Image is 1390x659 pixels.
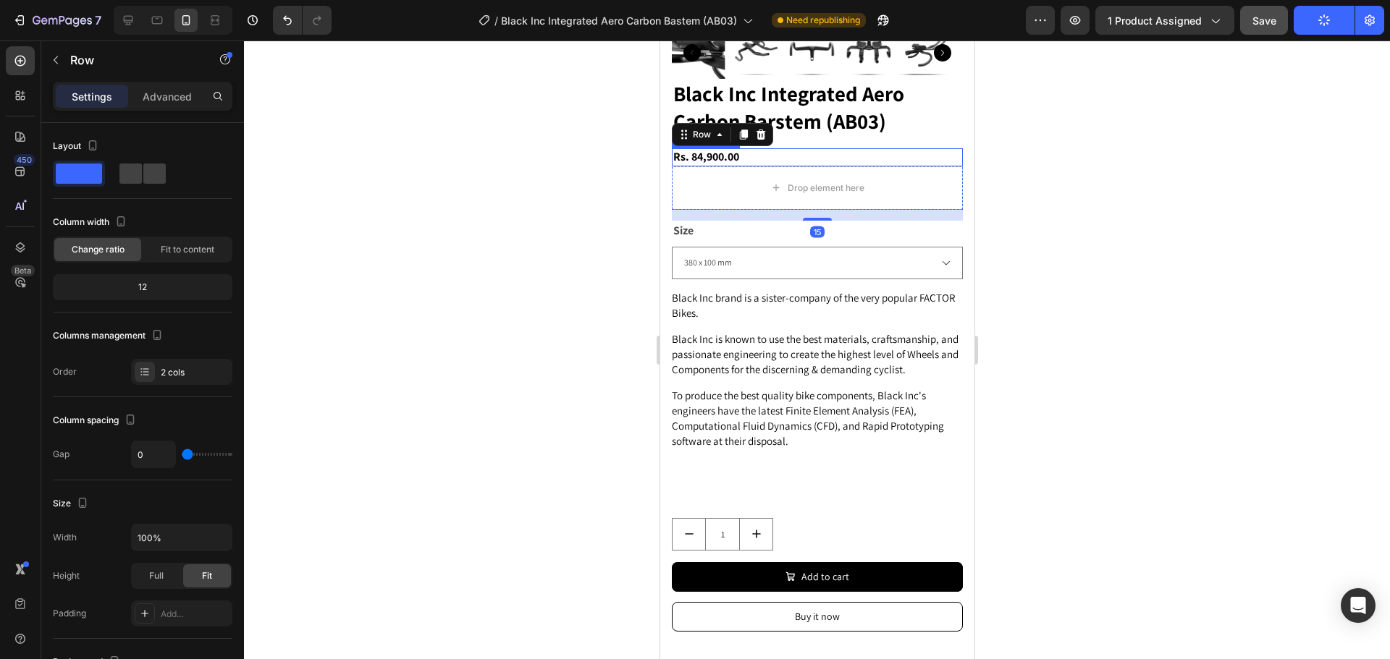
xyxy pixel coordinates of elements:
[70,51,193,69] p: Row
[1108,13,1202,28] span: 1 product assigned
[72,89,112,104] p: Settings
[132,524,232,550] input: Auto
[494,13,498,28] span: /
[660,41,974,659] iframe: To enrich screen reader interactions, please activate Accessibility in Grammarly extension settings
[6,6,108,35] button: 7
[56,277,229,297] div: 12
[132,441,175,467] input: Auto
[161,608,229,621] div: Add...
[1341,588,1376,623] div: Open Intercom Messenger
[95,12,101,29] p: 7
[202,569,212,582] span: Fit
[149,569,164,582] span: Full
[72,243,125,256] span: Change ratio
[53,137,101,156] div: Layout
[1252,14,1276,27] span: Save
[53,326,166,346] div: Columns management
[1240,6,1288,35] button: Save
[53,213,130,232] div: Column width
[53,607,86,620] div: Padding
[161,243,214,256] span: Fit to content
[53,494,91,514] div: Size
[53,448,69,461] div: Gap
[786,14,860,27] span: Need republishing
[14,154,35,166] div: 450
[53,531,77,544] div: Width
[53,569,80,582] div: Height
[143,89,192,104] p: Advanced
[1095,6,1234,35] button: 1 product assigned
[53,411,139,430] div: Column spacing
[501,13,737,28] span: Black Inc Integrated Aero Carbon Bastem (AB03)
[273,6,332,35] div: Undo/Redo
[161,366,229,379] div: 2 cols
[53,365,77,378] div: Order
[11,265,35,276] div: Beta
